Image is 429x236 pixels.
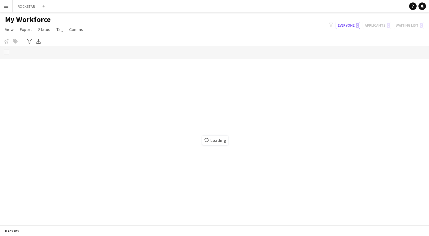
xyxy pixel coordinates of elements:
[26,37,33,45] app-action-btn: Advanced filters
[336,22,360,29] button: Everyone0
[356,23,359,28] span: 0
[2,25,16,33] a: View
[67,25,86,33] a: Comms
[69,27,83,32] span: Comms
[202,136,228,145] span: Loading
[56,27,63,32] span: Tag
[36,25,53,33] a: Status
[35,37,42,45] app-action-btn: Export XLSX
[5,27,14,32] span: View
[20,27,32,32] span: Export
[38,27,50,32] span: Status
[17,25,34,33] a: Export
[54,25,65,33] a: Tag
[5,15,51,24] span: My Workforce
[13,0,40,12] button: ROCKSTAR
